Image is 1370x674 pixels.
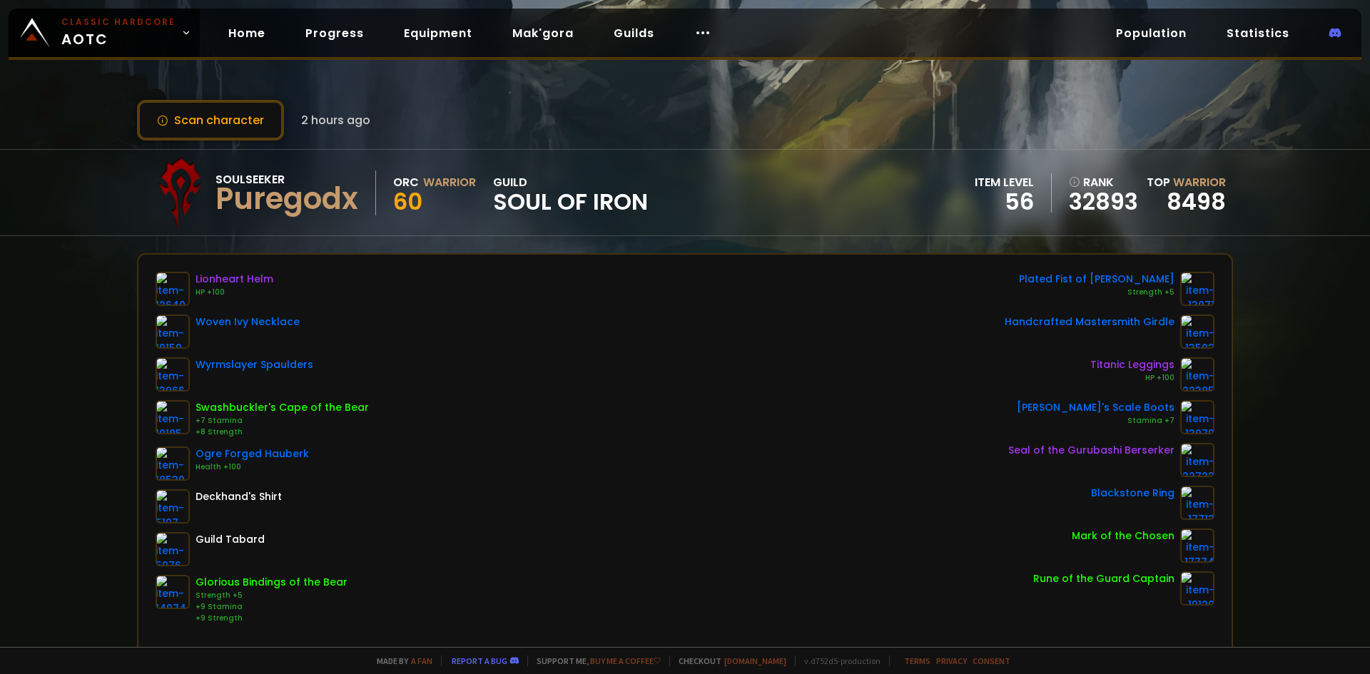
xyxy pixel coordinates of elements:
[1072,529,1174,543] div: Mark of the Chosen
[196,415,369,427] div: +7 Stamina
[669,655,786,666] span: Checkout
[724,655,786,666] a: [DOMAIN_NAME]
[1008,443,1174,458] div: Seal of the Gurubashi Berserker
[602,19,666,48] a: Guilds
[501,19,585,48] a: Mak'gora
[1180,357,1214,392] img: item-22385
[493,191,648,213] span: Soul of Iron
[527,655,661,666] span: Support me,
[1180,400,1214,434] img: item-13070
[1173,174,1226,190] span: Warrior
[196,590,347,601] div: Strength +5
[936,655,967,666] a: Privacy
[392,19,484,48] a: Equipment
[368,655,432,666] span: Made by
[196,575,347,590] div: Glorious Bindings of the Bear
[452,655,507,666] a: Report a bug
[1215,19,1301,48] a: Statistics
[61,16,176,50] span: AOTC
[904,655,930,666] a: Terms
[196,601,347,613] div: +9 Stamina
[196,446,309,461] div: Ogre Forged Hauberk
[1019,272,1174,287] div: Plated Fist of [PERSON_NAME]
[156,575,190,609] img: item-14974
[215,170,358,188] div: Soulseeker
[217,19,277,48] a: Home
[1180,571,1214,606] img: item-19120
[590,655,661,666] a: Buy me a coffee
[196,461,309,473] div: Health +100
[1017,400,1174,415] div: [PERSON_NAME]'s Scale Boots
[156,446,190,481] img: item-18530
[1147,173,1226,191] div: Top
[156,489,190,524] img: item-5107
[156,357,190,392] img: item-13066
[1167,185,1226,218] a: 8498
[975,173,1034,191] div: item level
[196,287,273,298] div: HP +100
[1069,191,1138,213] a: 32893
[137,100,284,141] button: Scan character
[61,16,176,29] small: Classic Hardcore
[1180,272,1214,306] img: item-13071
[1180,315,1214,349] img: item-13502
[156,532,190,566] img: item-5976
[1180,443,1214,477] img: item-22722
[1180,529,1214,563] img: item-17774
[411,655,432,666] a: a fan
[1005,315,1174,330] div: Handcrafted Mastersmith Girdle
[156,272,190,306] img: item-12640
[1033,571,1174,586] div: Rune of the Guard Captain
[393,185,422,218] span: 60
[196,272,273,287] div: Lionheart Helm
[795,655,881,666] span: v. d752d5 - production
[301,111,370,129] span: 2 hours ago
[9,9,200,57] a: Classic HardcoreAOTC
[1180,486,1214,520] img: item-17713
[196,427,369,438] div: +8 Strength
[1017,415,1174,427] div: Stamina +7
[973,655,1010,666] a: Consent
[1091,486,1174,501] div: Blackstone Ring
[493,173,648,213] div: guild
[1105,19,1198,48] a: Population
[215,188,358,210] div: Puregodx
[156,400,190,434] img: item-10185
[196,357,313,372] div: Wyrmslayer Spaulders
[1090,357,1174,372] div: Titanic Leggings
[196,613,347,624] div: +9 Strength
[393,173,419,191] div: Orc
[196,315,300,330] div: Woven Ivy Necklace
[975,191,1034,213] div: 56
[423,173,476,191] div: Warrior
[196,400,369,415] div: Swashbuckler's Cape of the Bear
[1019,287,1174,298] div: Strength +5
[156,315,190,349] img: item-19159
[196,532,265,547] div: Guild Tabard
[1069,173,1138,191] div: rank
[196,489,282,504] div: Deckhand's Shirt
[1090,372,1174,384] div: HP +100
[294,19,375,48] a: Progress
